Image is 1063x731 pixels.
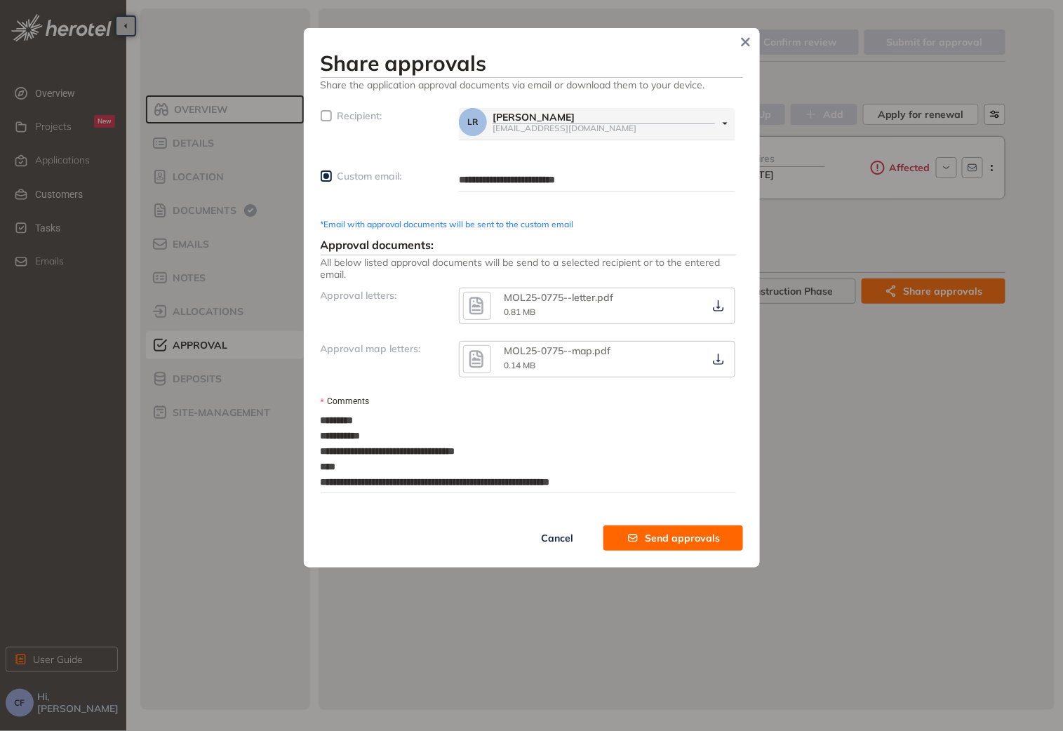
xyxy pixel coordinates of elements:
span: Share the application approval documents via email or download them to your device. [321,78,743,91]
span: LR [467,117,478,127]
span: Recipient: [337,109,382,122]
span: 0.14 MB [504,360,535,370]
span: Cancel [542,530,574,546]
div: MOL25-0775--map.pdf [504,345,644,357]
label: Comments [321,395,369,408]
span: Send approvals [646,530,721,546]
button: Send approvals [603,525,743,551]
button: Close [735,32,756,53]
button: Cancel [512,525,603,551]
div: MOL25-0775--letter.pdf [504,292,644,304]
span: Approval documents: [321,238,434,252]
div: [PERSON_NAME] [493,112,716,123]
span: Approval map letters: [321,342,421,355]
span: All below listed approval documents will be send to a selected recipient or to the entered email. [321,255,736,281]
div: *Email with approval documents will be sent to the custom email [321,220,736,229]
h3: Share approvals [321,51,743,76]
div: [EMAIL_ADDRESS][DOMAIN_NAME] [493,123,716,133]
span: Custom email: [337,170,402,182]
span: 0.81 MB [504,307,535,317]
textarea: Comments [321,410,736,492]
span: Approval letters: [321,289,397,302]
